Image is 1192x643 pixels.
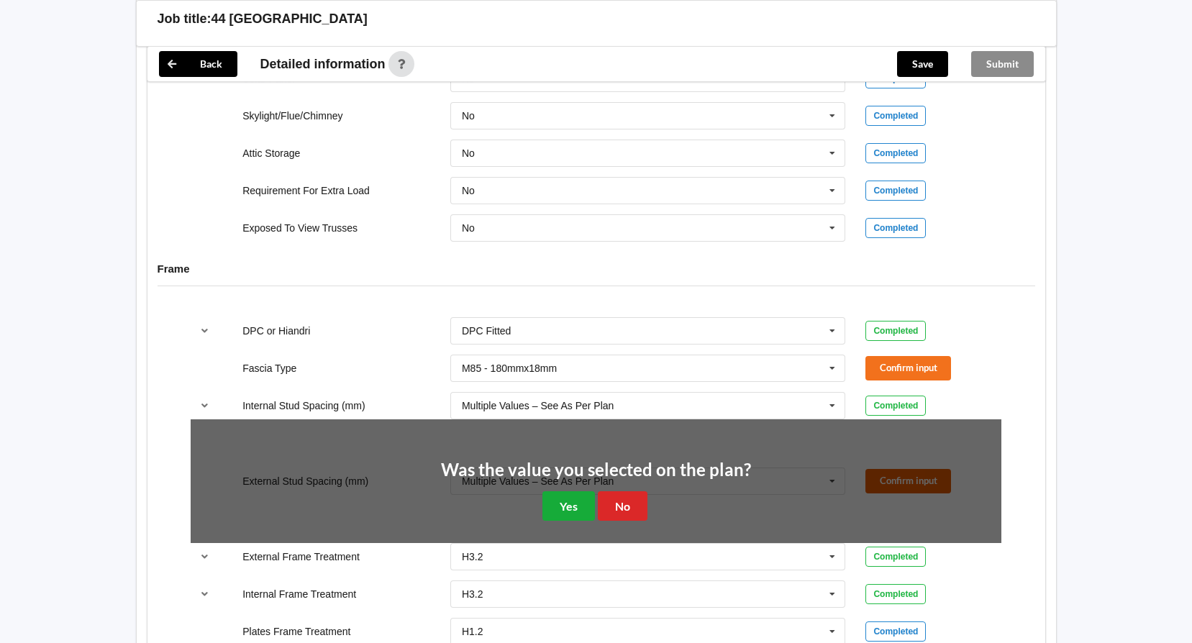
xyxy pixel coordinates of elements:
[865,396,926,416] div: Completed
[462,589,483,599] div: H3.2
[462,111,475,121] div: No
[242,362,296,374] label: Fascia Type
[865,181,926,201] div: Completed
[865,143,926,163] div: Completed
[462,552,483,562] div: H3.2
[865,321,926,341] div: Completed
[242,73,294,84] label: Solar Panel
[441,459,751,481] h2: Was the value you selected on the plan?
[242,325,310,337] label: DPC or Hiandri
[462,626,483,637] div: H1.2
[462,326,511,336] div: DPC Fitted
[598,491,647,521] button: No
[462,73,475,83] div: No
[865,106,926,126] div: Completed
[159,51,237,77] button: Back
[462,223,475,233] div: No
[211,11,368,27] h3: 44 [GEOGRAPHIC_DATA]
[865,621,926,642] div: Completed
[462,186,475,196] div: No
[158,11,211,27] h3: Job title:
[158,262,1035,275] h4: Frame
[242,400,365,411] label: Internal Stud Spacing (mm)
[191,581,219,607] button: reference-toggle
[542,491,595,521] button: Yes
[242,110,342,122] label: Skylight/Flue/Chimney
[865,584,926,604] div: Completed
[242,147,300,159] label: Attic Storage
[242,626,350,637] label: Plates Frame Treatment
[865,547,926,567] div: Completed
[242,551,360,562] label: External Frame Treatment
[462,148,475,158] div: No
[462,363,557,373] div: M85 - 180mmx18mm
[242,222,358,234] label: Exposed To View Trusses
[242,185,370,196] label: Requirement For Extra Load
[865,218,926,238] div: Completed
[865,356,951,380] button: Confirm input
[260,58,386,70] span: Detailed information
[191,318,219,344] button: reference-toggle
[191,393,219,419] button: reference-toggle
[191,544,219,570] button: reference-toggle
[242,588,356,600] label: Internal Frame Treatment
[462,401,614,411] div: Multiple Values – See As Per Plan
[897,51,948,77] button: Save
